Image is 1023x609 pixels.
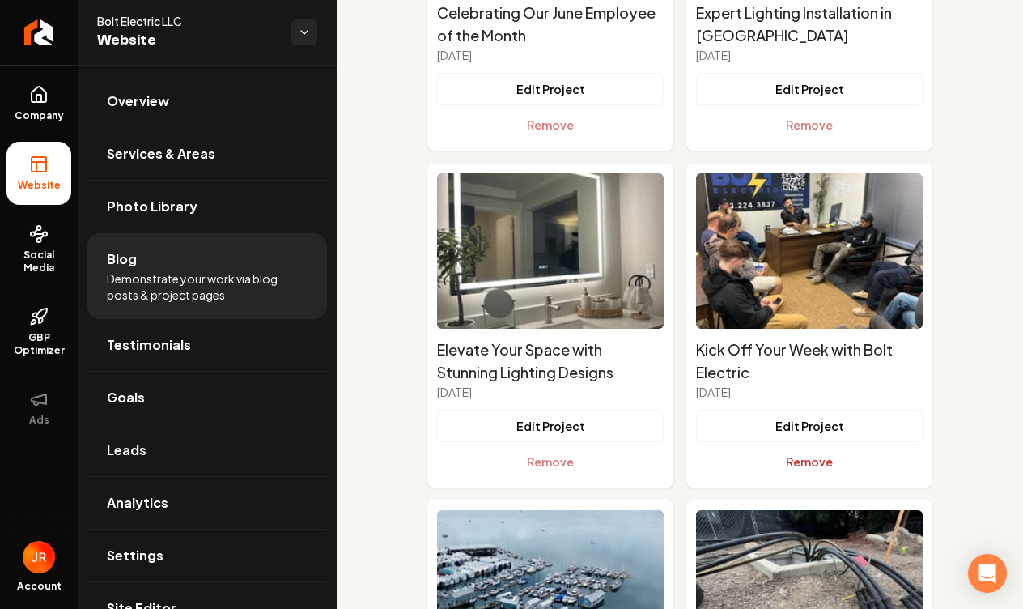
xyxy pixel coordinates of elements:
[696,410,923,442] button: Edit Project
[696,2,923,47] h2: Expert Lighting Installation in [GEOGRAPHIC_DATA]
[696,109,923,141] button: Remove
[6,377,71,440] button: Ads
[437,2,664,47] h2: Celebrating Our June Employee of the Month
[107,493,168,513] span: Analytics
[87,319,327,371] a: Testimonials
[437,339,664,400] a: Elevate Your Space with Stunning Lighting Designs[DATE]
[437,173,664,329] img: Elevate Your Space with Stunning Lighting Designs's project image
[87,181,327,232] a: Photo Library
[24,19,54,45] img: Rebolt Logo
[107,441,146,460] span: Leads
[696,445,923,478] button: Remove
[6,249,71,275] span: Social Media
[87,128,327,180] a: Services & Areas
[87,75,327,127] a: Overview
[437,109,664,141] button: Remove
[6,331,71,357] span: GBP Optimizer
[107,144,215,164] span: Services & Areas
[696,384,923,400] p: [DATE]
[437,73,664,105] button: Edit Project
[968,554,1007,593] div: Open Intercom Messenger
[696,173,923,329] img: Kick Off Your Week with Bolt Electric's project image
[6,211,71,287] a: Social Media
[107,197,197,216] span: Photo Library
[696,73,923,105] button: Edit Project
[437,445,664,478] button: Remove
[107,249,137,269] span: Blog
[87,477,327,529] a: Analytics
[87,424,327,476] a: Leads
[23,541,55,573] img: Juliya Rusev
[6,294,71,370] a: GBP Optimizer
[107,270,308,303] span: Demonstrate your work via blog posts & project pages.
[23,414,56,427] span: Ads
[696,339,923,384] h2: Kick Off Your Week with Bolt Electric
[107,335,191,355] span: Testimonials
[107,92,169,111] span: Overview
[437,410,664,442] button: Edit Project
[6,72,71,135] a: Company
[696,2,923,63] a: Expert Lighting Installation in [GEOGRAPHIC_DATA][DATE]
[437,47,664,63] p: [DATE]
[97,13,278,29] span: Bolt Electric LLC
[437,339,664,384] h2: Elevate Your Space with Stunning Lighting Designs
[8,109,70,122] span: Company
[437,2,664,63] a: Celebrating Our June Employee of the Month[DATE]
[107,388,145,407] span: Goals
[107,546,163,565] span: Settings
[87,530,327,581] a: Settings
[87,372,327,424] a: Goals
[11,179,67,192] span: Website
[97,29,278,52] span: Website
[696,47,923,63] p: [DATE]
[17,580,62,593] span: Account
[696,339,923,400] a: Kick Off Your Week with Bolt Electric[DATE]
[23,541,55,573] button: Open user button
[437,384,664,400] p: [DATE]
